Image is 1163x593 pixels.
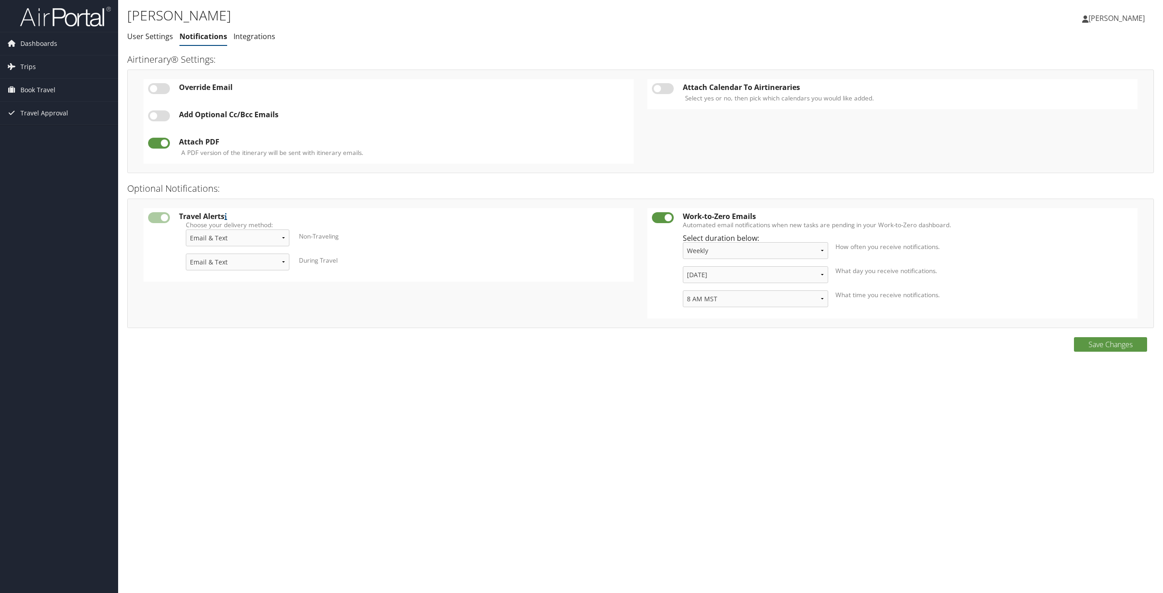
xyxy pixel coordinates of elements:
[683,212,1133,220] div: Work-to-Zero Emails
[20,102,68,125] span: Travel Approval
[683,83,1133,91] div: Attach Calendar To Airtineraries
[1082,5,1154,32] a: [PERSON_NAME]
[179,212,629,220] div: Travel Alerts
[127,182,1154,195] h3: Optional Notifications:
[186,220,622,229] label: Choose your delivery method:
[127,53,1154,66] h3: Airtinerary® Settings:
[835,290,1133,299] label: What time you receive notifications.
[683,229,1133,314] div: Select duration below:
[835,266,1133,275] label: What day you receive notifications.
[835,242,1133,251] label: How often you receive notifications.
[683,220,1133,229] label: Automated email notifications when new tasks are pending in your Work-to-Zero dashboard.
[20,6,111,27] img: airportal-logo.png
[20,32,57,55] span: Dashboards
[181,148,363,157] label: A PDF version of the itinerary will be sent with itinerary emails.
[179,138,629,146] div: Attach PDF
[127,31,173,41] a: User Settings
[179,83,629,91] div: Override Email
[127,6,812,25] h1: [PERSON_NAME]
[179,110,629,119] div: Add Optional Cc/Bcc Emails
[299,256,338,265] label: During Travel
[685,94,874,103] label: Select yes or no, then pick which calendars you would like added.
[1074,337,1147,352] button: Save Changes
[20,55,36,78] span: Trips
[299,232,338,241] label: Non-Traveling
[234,31,275,41] a: Integrations
[1088,13,1145,23] span: [PERSON_NAME]
[179,31,227,41] a: Notifications
[20,79,55,101] span: Book Travel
